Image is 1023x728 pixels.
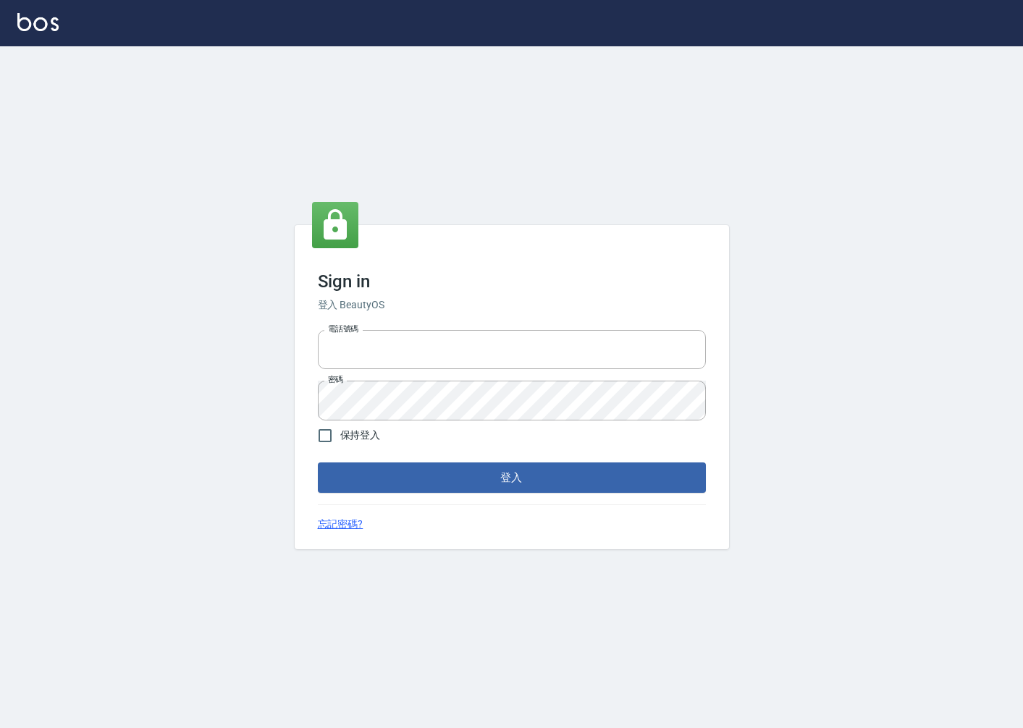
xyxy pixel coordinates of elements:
[318,517,363,532] a: 忘記密碼?
[328,374,343,385] label: 密碼
[318,271,706,292] h3: Sign in
[17,13,59,31] img: Logo
[318,462,706,493] button: 登入
[318,297,706,313] h6: 登入 BeautyOS
[340,428,381,443] span: 保持登入
[328,323,358,334] label: 電話號碼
